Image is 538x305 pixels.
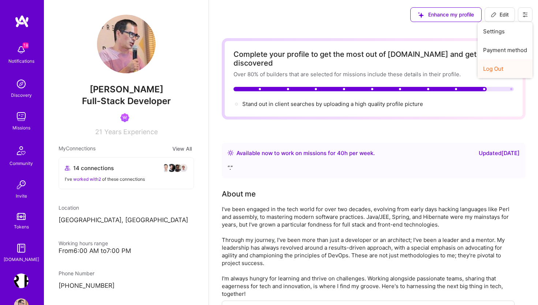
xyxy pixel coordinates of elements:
i: icon Collaborator [65,165,70,171]
span: My Connections [59,144,96,153]
p: [GEOGRAPHIC_DATA], [GEOGRAPHIC_DATA] [59,216,194,225]
img: discovery [14,77,29,91]
img: bell [14,43,29,57]
span: [PERSON_NAME] [59,84,194,95]
button: Log Out [478,59,533,78]
div: Notifications [8,57,34,65]
button: Enhance my profile [410,7,482,22]
div: Available now to work on missions for h per week . [236,149,375,158]
span: worked with 2 [73,176,101,182]
div: I've of these connections [65,175,188,183]
img: avatar [161,163,170,172]
button: Payment method [478,41,533,59]
img: guide book [14,241,29,256]
button: View All [170,144,194,153]
div: Missions [12,124,30,132]
img: tokens [17,213,26,220]
button: Edit [485,7,515,22]
span: Working hours range [59,240,108,246]
img: Invite [14,177,29,192]
span: 21 [95,128,102,136]
div: Over 80% of builders that are selected for missions include these details in their profile. [233,70,514,78]
div: Invite [16,192,27,200]
div: From 6:00 AM to 7:00 PM [59,247,194,255]
div: Updated [DATE] [479,149,520,158]
span: 18 [23,43,29,48]
img: User Avatar [97,15,156,73]
button: 14 connectionsavataravataravataravatarI've worked with2 of these connections [59,157,194,189]
span: Phone Number [59,270,94,276]
div: Discovery [11,91,32,99]
span: Enhance my profile [418,11,474,18]
div: [DOMAIN_NAME] [4,256,39,263]
p: [PHONE_NUMBER] [59,282,194,290]
img: Terr.ai: Building an Innovative Real Estate Platform [14,273,29,288]
div: Community [10,159,33,167]
span: 40 [337,150,344,157]
div: About me [222,188,256,199]
img: avatar [179,163,188,172]
a: Terr.ai: Building an Innovative Real Estate Platform [12,273,30,288]
span: Edit [491,11,509,18]
img: avatar [167,163,176,172]
i: icon SuggestedTeams [418,12,424,18]
span: Full-Stack Developer [82,96,171,106]
div: Complete your profile to get the most out of [DOMAIN_NAME] and get discovered [233,50,514,67]
div: “ . ” [228,163,520,172]
span: 14 connections [73,164,114,172]
img: teamwork [14,109,29,124]
div: Tokens [14,223,29,231]
img: Been on Mission [120,113,129,122]
div: Stand out in client searches by uploading a high quality profile picture [242,100,423,108]
span: Years Experience [104,128,158,136]
button: Settings [478,22,533,41]
img: avatar [173,163,182,172]
div: Location [59,204,194,212]
img: logo [15,15,29,28]
img: Availability [228,150,233,156]
img: Community [12,142,30,159]
div: I've been engaged in the tech world for over two decades, evolving from early days hacking langua... [222,205,515,298]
